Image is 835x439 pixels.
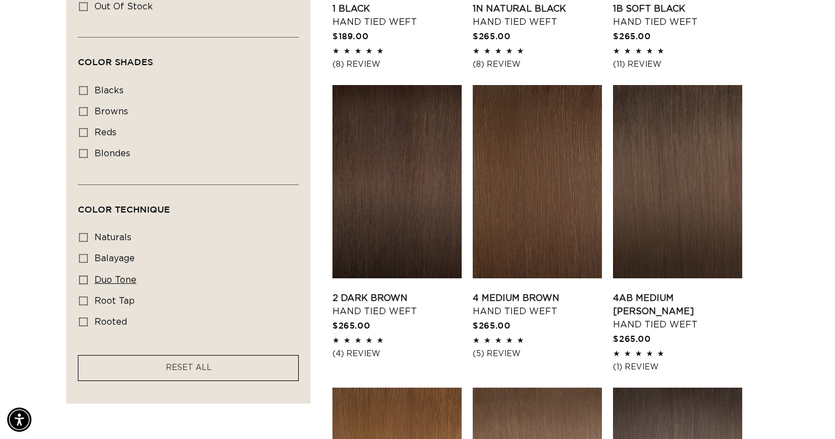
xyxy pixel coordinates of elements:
[94,2,153,11] span: Out of stock
[94,86,124,95] span: blacks
[78,57,153,67] span: Color Shades
[94,128,117,137] span: reds
[473,2,602,29] a: 1N Natural Black Hand Tied Weft
[78,204,170,214] span: Color Technique
[94,107,128,116] span: browns
[94,276,136,284] span: duo tone
[7,408,31,432] div: Accessibility Menu
[332,292,462,318] a: 2 Dark Brown Hand Tied Weft
[94,318,127,326] span: rooted
[613,292,742,331] a: 4AB Medium [PERSON_NAME] Hand Tied Weft
[613,2,742,29] a: 1B Soft Black Hand Tied Weft
[78,185,299,225] summary: Color Technique (0 selected)
[94,233,131,242] span: naturals
[94,297,135,305] span: root tap
[780,386,835,439] iframe: Chat Widget
[166,364,212,372] span: RESET ALL
[332,2,462,29] a: 1 Black Hand Tied Weft
[166,361,212,375] a: RESET ALL
[78,38,299,77] summary: Color Shades (0 selected)
[94,254,135,263] span: balayage
[94,149,130,158] span: blondes
[473,292,602,318] a: 4 Medium Brown Hand Tied Weft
